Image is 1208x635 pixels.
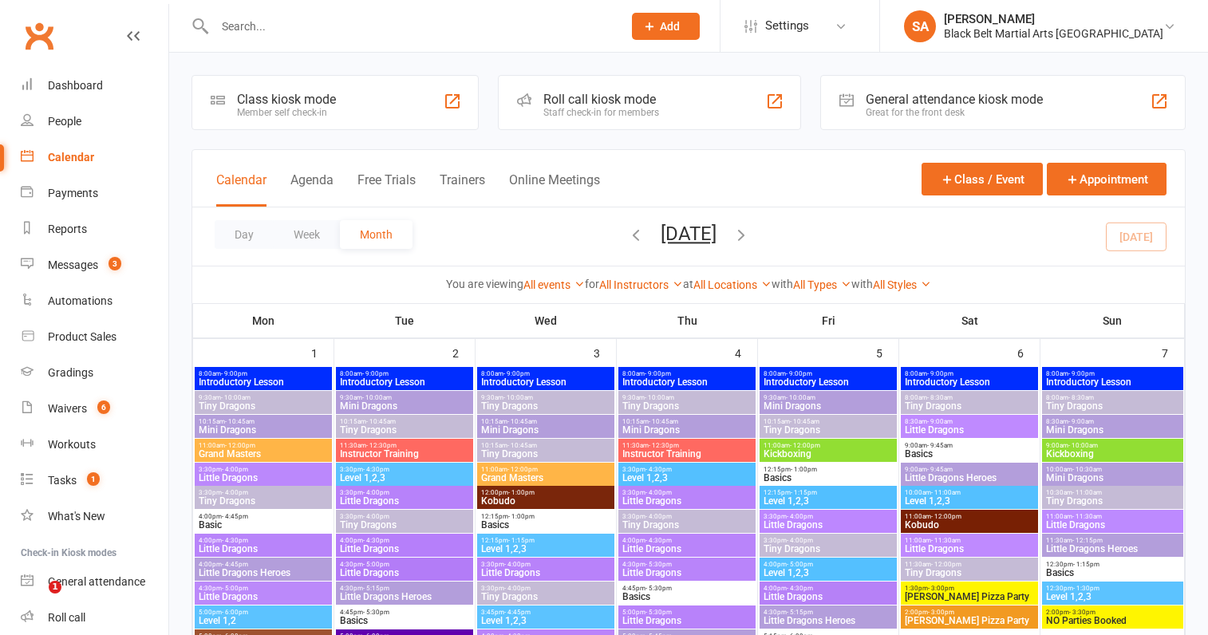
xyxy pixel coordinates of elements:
span: Little Dragons [1045,520,1181,530]
span: 12:15pm [480,537,611,544]
span: 10:15am [763,418,894,425]
div: Calendar [48,151,94,164]
span: - 9:00pm [362,370,389,377]
span: - 4:00pm [787,513,813,520]
span: Basics [622,592,752,601]
span: 8:30am [904,418,1035,425]
a: Messages 3 [21,247,168,283]
span: 3:30pm [339,513,470,520]
span: 4:30pm [339,585,470,592]
span: 5:00pm [198,609,329,616]
span: - 9:00pm [503,370,530,377]
span: 3:30pm [763,513,894,520]
span: 11:00am [198,442,329,449]
span: Little Dragons [622,568,752,578]
span: - 4:30pm [363,466,389,473]
div: Workouts [48,438,96,451]
span: 11:30am [1045,537,1181,544]
span: 9:30am [622,394,752,401]
span: 3:30pm [480,585,611,592]
span: 3:45pm [480,609,611,616]
span: 12:15pm [763,466,894,473]
span: Mini Dragons [1045,473,1181,483]
iframe: Intercom live chat [16,581,54,619]
div: 5 [876,339,898,365]
button: Trainers [440,172,485,207]
span: Level 1,2,3 [763,568,894,578]
span: 10:00am [1045,466,1181,473]
a: Tasks 1 [21,463,168,499]
span: Basics [904,449,1035,459]
span: Tiny Dragons [339,425,470,435]
span: 9:30am [198,394,329,401]
div: Member self check-in [237,107,336,118]
span: - 1:00pm [791,466,817,473]
span: Introductory Lesson [198,377,329,387]
span: 11:30am [904,561,1035,568]
span: Introductory Lesson [763,377,894,387]
span: - 9:00pm [1068,370,1095,377]
span: - 5:00pm [363,561,389,568]
div: 4 [735,339,757,365]
span: Kobudo [480,496,611,506]
div: People [48,115,81,128]
span: Grand Masters [198,449,329,459]
span: - 10:45am [649,418,678,425]
span: - 4:30pm [222,537,248,544]
span: Tiny Dragons [480,449,611,459]
span: Kobudo [904,520,1035,530]
th: Mon [193,304,334,337]
div: Great for the front desk [866,107,1043,118]
span: - 4:30pm [787,585,813,592]
span: - 9:00pm [786,370,812,377]
a: Clubworx [19,16,59,56]
div: Class kiosk mode [237,92,336,107]
span: - 4:30pm [645,537,672,544]
span: Little Dragons [904,544,1035,554]
span: 12:30pm [1045,561,1181,568]
span: Tiny Dragons [622,401,752,411]
strong: with [851,278,873,290]
a: Waivers 6 [21,391,168,427]
a: All Styles [873,278,931,291]
span: 1 [49,581,61,594]
th: Wed [476,304,617,337]
div: Payments [48,187,98,199]
span: Level 1,2,3 [480,544,611,554]
span: - 4:30pm [645,466,672,473]
span: - 4:00pm [363,489,389,496]
span: Tiny Dragons [622,520,752,530]
span: 8:00am [480,370,611,377]
span: - 10:00am [1068,442,1098,449]
a: All Locations [693,278,772,291]
strong: You are viewing [446,278,523,290]
input: Search... [210,15,611,37]
span: Little Dragons [198,544,329,554]
span: - 10:00am [221,394,251,401]
span: Tiny Dragons [904,401,1035,411]
span: Level 1,2,3 [1045,592,1181,601]
span: - 1:15pm [1073,561,1099,568]
span: Tiny Dragons [339,520,470,530]
span: Mini Dragons [198,425,329,435]
span: 4:45pm [622,585,752,592]
div: 3 [594,339,616,365]
span: - 4:00pm [645,489,672,496]
div: Dashboard [48,79,103,92]
span: - 10:45am [366,418,396,425]
span: Introductory Lesson [1045,377,1181,387]
span: Little Dragons [339,544,470,554]
div: Messages [48,258,98,271]
span: - 9:00am [1068,418,1094,425]
div: 7 [1162,339,1184,365]
span: Grand Masters [480,473,611,483]
span: Mini Dragons [622,425,752,435]
span: Introductory Lesson [904,377,1035,387]
span: 10:00am [904,489,1035,496]
span: - 8:30am [1068,394,1094,401]
span: Introductory Lesson [480,377,611,387]
span: - 12:15pm [1072,537,1103,544]
span: - 4:00pm [222,466,248,473]
a: What's New [21,499,168,534]
div: Gradings [48,366,93,379]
